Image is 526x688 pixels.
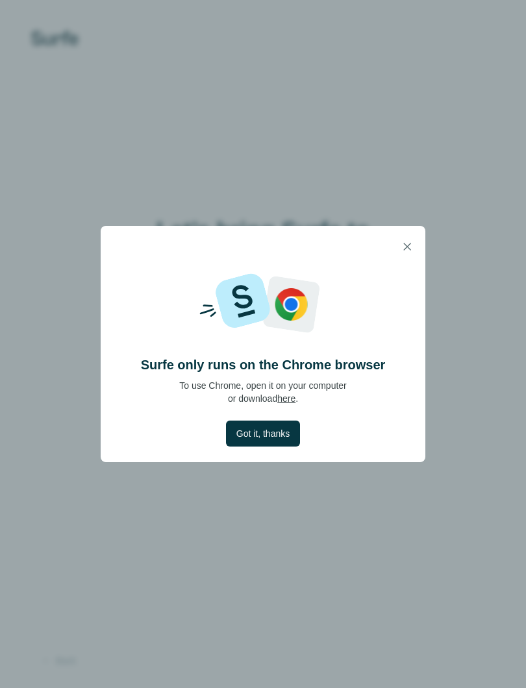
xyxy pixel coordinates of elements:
a: here [277,393,295,404]
button: Got it, thanks [226,421,300,447]
h4: Surfe only runs on the Chrome browser [141,356,386,374]
img: Surfe and Google logos [181,267,345,340]
span: Got it, thanks [236,427,290,440]
p: To use Chrome, open it on your computer or download . [179,379,347,405]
